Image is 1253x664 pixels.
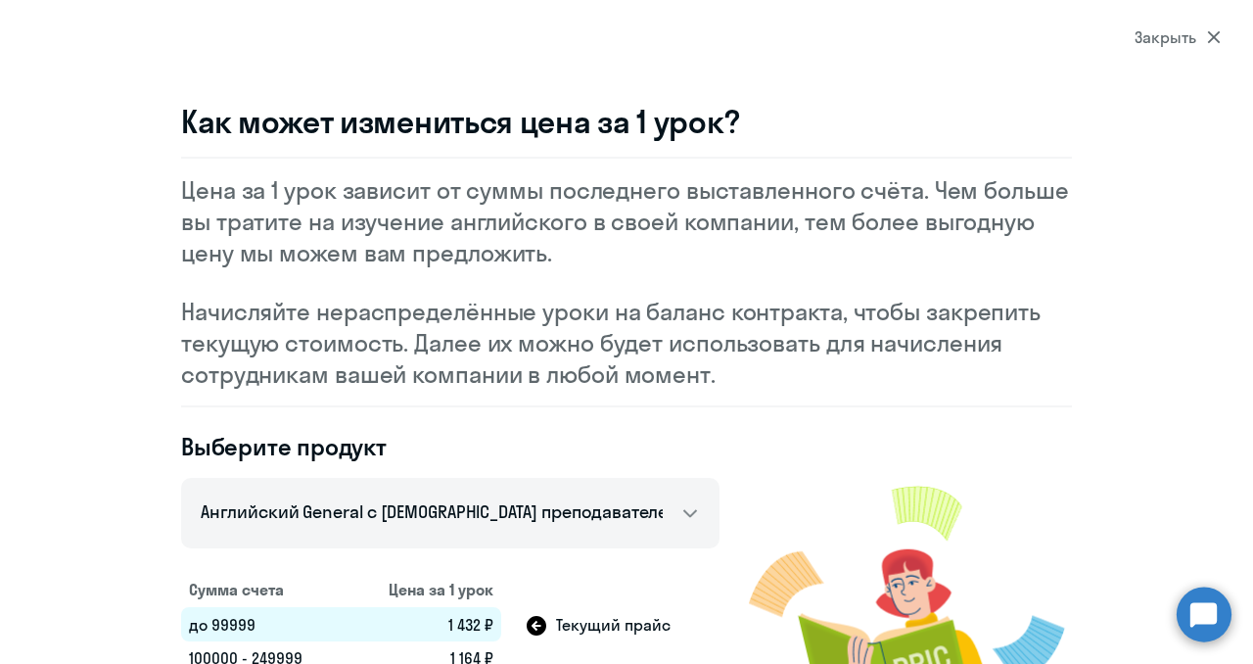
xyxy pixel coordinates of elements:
[352,572,501,607] th: Цена за 1 урок
[181,174,1072,268] p: Цена за 1 урок зависит от суммы последнего выставленного счёта. Чем больше вы тратите на изучение...
[181,431,719,462] h4: Выберите продукт
[181,296,1072,390] p: Начисляйте нераспределённые уроки на баланс контракта, чтобы закрепить текущую стоимость. Далее и...
[181,607,352,641] td: до 99999
[352,607,501,641] td: 1 432 ₽
[181,102,1072,141] h3: Как может измениться цена за 1 урок?
[181,572,352,607] th: Сумма счета
[1135,25,1221,49] div: Закрыть
[501,607,719,641] td: Текущий прайс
